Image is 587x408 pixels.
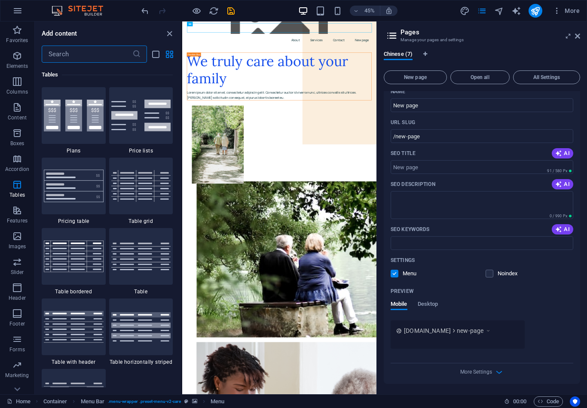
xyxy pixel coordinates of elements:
[209,6,219,16] i: Reload page
[111,312,171,341] img: table-horizontally-striped.svg
[391,181,435,188] p: SEO Description
[108,396,181,407] span: . menu-wrapper .preset-menu-v2-care
[477,6,487,16] i: Pages (Ctrl+Alt+S)
[391,299,407,311] span: Mobile
[477,6,487,16] button: pages
[511,6,522,16] button: text_generator
[9,192,25,198] p: Tables
[403,270,431,277] p: Define if you want this page to be shown in auto-generated navigation.
[555,150,570,157] span: AI
[391,226,429,233] p: SEO Keywords
[42,70,173,80] h6: Tables
[555,226,570,233] span: AI
[42,228,106,295] div: Table bordered
[498,270,526,277] p: Instruct search engines to exclude this page from search results.
[43,396,67,407] span: Click to select. Double-click to edit
[109,288,173,295] span: Table
[553,6,580,15] span: More
[450,70,510,84] button: Open all
[454,75,506,80] span: Open all
[401,28,580,36] h2: Pages
[6,63,28,70] p: Elements
[504,396,527,407] h6: Session time
[44,100,104,131] img: plans.svg
[164,49,174,59] button: grid-view
[548,213,573,219] span: Calculated pixel length in search results
[519,398,520,405] span: :
[49,6,114,16] img: Editor Logo
[570,396,580,407] button: Usercentrics
[109,158,173,225] div: Table grid
[6,88,28,95] p: Columns
[457,326,483,335] span: new-page
[9,295,26,301] p: Header
[140,6,150,16] i: Undo: Change pages (Ctrl+Z)
[9,346,25,353] p: Forms
[109,87,173,154] div: Price lists
[42,218,106,225] span: Pricing table
[529,4,542,18] button: publish
[42,359,106,365] span: Table with header
[191,6,202,16] button: Click here to leave preview mode and continue editing
[11,269,24,276] p: Slider
[5,372,29,379] p: Marketing
[555,181,570,188] span: AI
[391,181,435,188] label: The text in search results and social media
[9,243,26,250] p: Images
[42,147,106,154] span: Plans
[111,100,171,131] img: pricing-lists.svg
[43,396,225,407] nav: breadcrumb
[477,367,487,377] button: More Settings
[391,119,415,126] p: URL SLUG
[391,88,405,95] p: Name
[550,214,567,218] span: 0 / 990 Px
[517,75,576,80] span: All Settings
[150,49,161,59] button: list-view
[552,224,573,234] button: AI
[140,6,150,16] button: undo
[513,70,580,84] button: All Settings
[460,6,470,16] button: design
[350,6,380,16] button: 45%
[42,288,106,295] span: Table bordered
[109,298,173,365] div: Table horizontally striped
[418,299,438,311] span: Desktop
[10,140,24,147] p: Boxes
[7,217,28,224] p: Features
[534,396,563,407] button: Code
[549,4,583,18] button: More
[384,70,447,84] button: New page
[44,170,104,202] img: pricing-table.svg
[111,170,171,201] img: table-grid.svg
[211,396,224,407] span: Click to select. Double-click to edit
[192,399,197,404] i: This element contains a background
[391,257,415,264] p: Settings
[5,166,29,173] p: Accordion
[184,399,188,404] i: This element is a customizable preset
[164,28,174,39] button: close panel
[391,150,416,157] label: The page title in search results and browser tabs
[42,298,106,365] div: Table with header
[109,147,173,154] span: Price lists
[391,119,415,126] label: Last part of the URL for this page
[385,7,393,15] i: On resize automatically adjust zoom level to fit chosen device.
[391,288,414,295] p: Preview of your page in search results
[391,191,573,219] textarea: The text in search results and social media
[391,129,573,143] input: Last part of the URL for this page
[109,228,173,295] div: Table
[547,169,567,173] span: 91 / 580 Px
[42,87,106,154] div: Plans
[6,37,28,44] p: Favorites
[8,114,27,121] p: Content
[226,6,236,16] button: save
[460,369,492,375] span: More Settings
[391,160,573,174] input: The page title in search results and browser tabs
[545,168,573,174] span: Calculated pixel length in search results
[226,6,236,16] i: Save (Ctrl+S)
[513,396,526,407] span: 00 00
[552,148,573,158] button: AI
[494,6,504,16] button: navigator
[42,28,77,39] h6: Add content
[530,6,540,16] i: Publish
[391,150,416,157] p: SEO Title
